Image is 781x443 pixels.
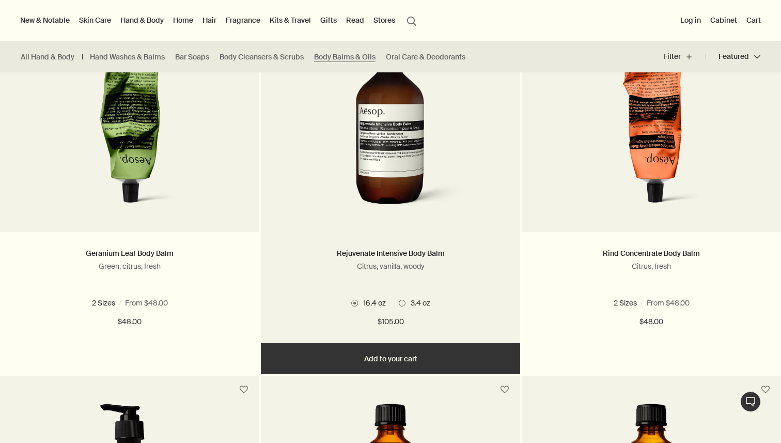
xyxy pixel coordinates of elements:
span: 16.4 oz [358,298,386,308]
span: 3.4 oz [97,298,122,308]
span: 16.4 oz [663,298,691,308]
button: Save to cabinet [495,380,514,399]
span: $48.00 [118,316,142,328]
a: Home [171,13,195,27]
span: $105.00 [378,316,404,328]
p: Citrus, vanilla, woody [276,262,505,271]
button: Stores [371,13,397,27]
a: Skin Care [77,13,113,27]
a: Cabinet [708,13,739,27]
a: Kits & Travel [268,13,313,27]
img: Rind Concetrate Body Balm in aluminium tube [568,25,734,217]
a: Rind Concetrate Body Balm in aluminium tube [522,25,781,232]
p: Citrus, fresh [537,262,766,271]
p: Green, citrus, fresh [15,262,244,271]
a: Hand & Body [118,13,166,27]
button: New & Notable [18,13,72,27]
a: Rind Concentrate Body Balm [603,249,700,258]
span: 16.5 oz [142,298,169,308]
button: Featured [706,44,760,69]
a: Geranium Leaf Body Balm [86,249,174,258]
span: 3.4 oz [619,298,644,308]
a: Oral Care & Deodorants [386,52,465,62]
a: Hand Washes & Balms [90,52,165,62]
button: Live Assistance [740,391,761,412]
button: Log in [678,13,703,27]
button: Save to cabinet [235,380,253,399]
button: Cart [744,13,763,27]
span: $48.00 [639,316,663,328]
a: Body Balms & Oils [314,52,376,62]
img: Rejuvenate Intensive Body Balm with pump [314,25,468,217]
a: Fragrance [224,13,262,27]
a: Gifts [318,13,339,27]
a: All Hand & Body [21,52,74,62]
a: Hair [200,13,218,27]
span: 3.4 oz [405,298,430,308]
button: Open search [402,10,421,30]
a: Rejuvenate Intensive Body Balm with pump [261,25,520,232]
button: Add to your cart - $105.00 [261,343,520,374]
a: Read [344,13,366,27]
button: Save to cabinet [756,380,775,399]
a: Body Cleansers & Scrubs [220,52,304,62]
a: Bar Soaps [175,52,209,62]
a: Rejuvenate Intensive Body Balm [337,249,445,258]
img: Geranium Leaf Body Balm 100 mL in green aluminium tube [46,25,212,217]
button: Filter [663,44,706,69]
